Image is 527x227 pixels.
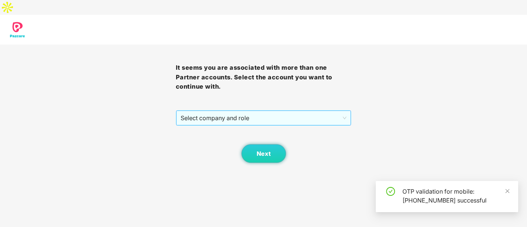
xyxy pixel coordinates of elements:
[4,15,31,45] img: svg+xml;base64,PD94bWwgdmVyc2lvbj0iMS4wIiBlbmNvZGluZz0idXRmLTgiPz4KPCEtLSBHZW5lcmF0b3I6IEFkb2JlIE...
[257,150,271,157] span: Next
[386,187,395,196] span: check-circle
[181,111,347,125] span: Select company and role
[176,63,352,92] h3: It seems you are associated with more than one Partner accounts. Select the account you want to c...
[241,144,286,163] button: Next
[505,188,510,194] span: close
[402,187,509,205] div: OTP validation for mobile: [PHONE_NUMBER] successful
